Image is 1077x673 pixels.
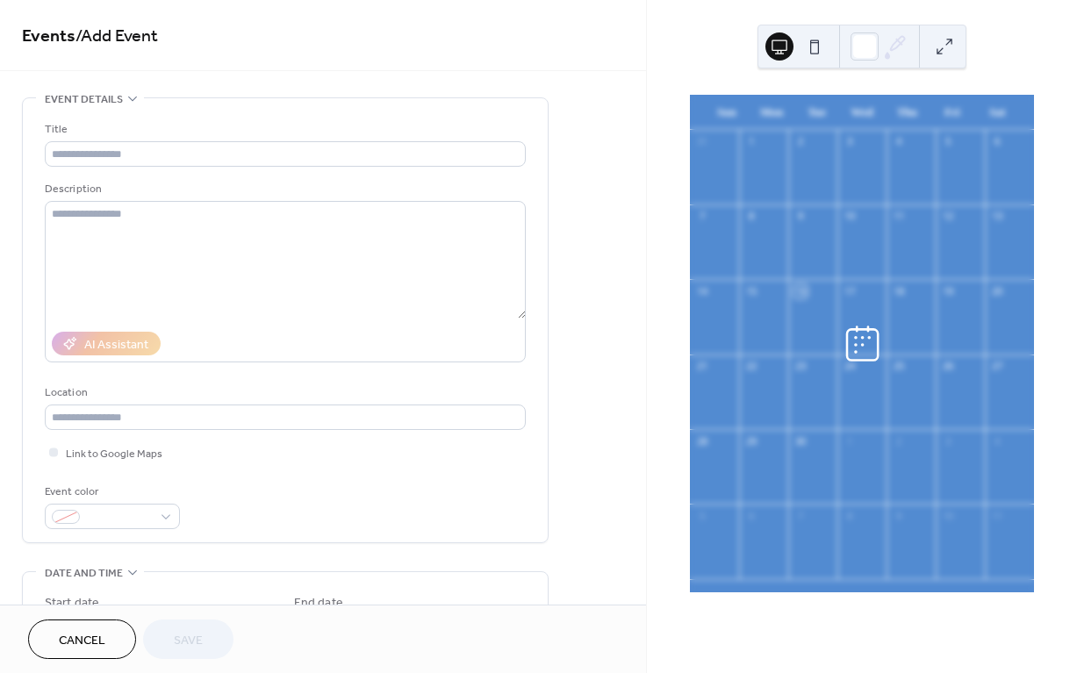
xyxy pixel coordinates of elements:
[45,383,522,402] div: Location
[45,564,123,583] span: Date and time
[744,360,757,373] div: 22
[975,95,1020,130] div: Sat
[793,284,807,297] div: 16
[695,135,708,148] div: 31
[990,135,1003,148] div: 6
[59,632,105,650] span: Cancel
[45,483,176,501] div: Event color
[794,95,839,130] div: Tue
[45,90,123,109] span: Event details
[744,434,757,447] div: 29
[744,284,757,297] div: 15
[695,210,708,223] div: 7
[45,180,522,198] div: Description
[793,135,807,148] div: 2
[892,210,905,223] div: 11
[843,434,856,447] div: 1
[941,284,954,297] div: 19
[843,360,856,373] div: 24
[750,95,794,130] div: Mon
[704,95,749,130] div: Sun
[793,210,807,223] div: 9
[843,210,856,223] div: 10
[990,509,1003,522] div: 11
[885,95,930,130] div: Thu
[793,434,807,447] div: 30
[843,135,856,148] div: 3
[744,135,757,148] div: 1
[45,120,522,139] div: Title
[66,445,162,463] span: Link to Google Maps
[793,360,807,373] div: 23
[744,210,757,223] div: 8
[990,434,1003,447] div: 4
[28,619,136,659] button: Cancel
[793,509,807,522] div: 7
[75,19,158,54] span: / Add Event
[695,284,708,297] div: 14
[990,210,1003,223] div: 13
[892,509,905,522] div: 9
[892,135,905,148] div: 4
[892,360,905,373] div: 25
[695,360,708,373] div: 21
[941,210,954,223] div: 12
[695,509,708,522] div: 5
[839,95,884,130] div: Wed
[744,509,757,522] div: 6
[892,434,905,447] div: 2
[45,594,99,612] div: Start date
[990,360,1003,373] div: 27
[941,509,954,522] div: 10
[294,594,343,612] div: End date
[941,360,954,373] div: 26
[695,434,708,447] div: 28
[22,19,75,54] a: Events
[941,135,954,148] div: 5
[990,284,1003,297] div: 20
[930,95,974,130] div: Fri
[843,284,856,297] div: 17
[892,284,905,297] div: 18
[843,509,856,522] div: 8
[941,434,954,447] div: 3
